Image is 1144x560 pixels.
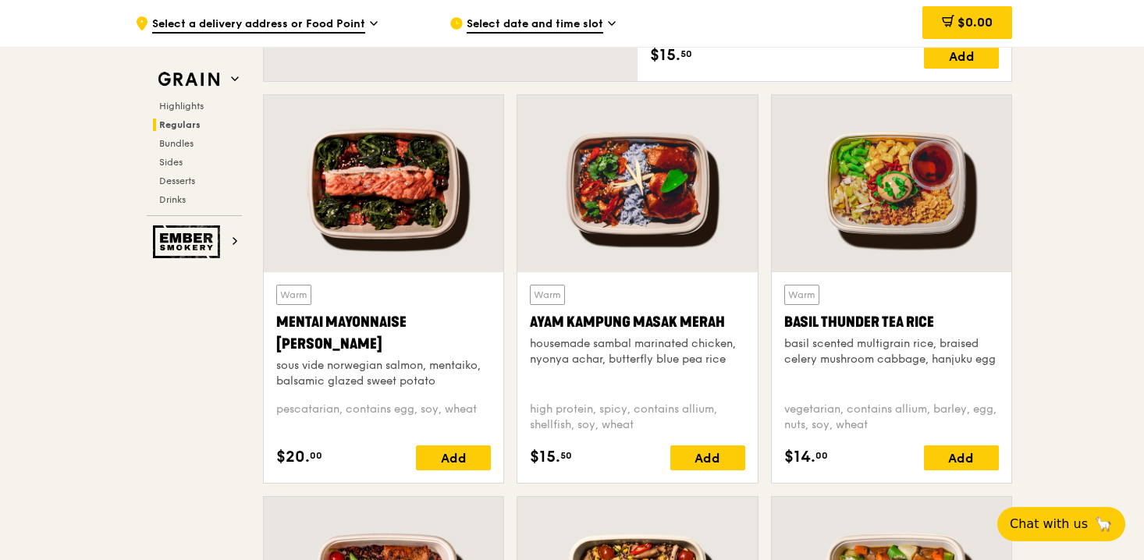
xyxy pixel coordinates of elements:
div: Ayam Kampung Masak Merah [530,311,744,333]
div: pescatarian, contains egg, soy, wheat [276,402,491,433]
div: Add [924,445,999,470]
span: Select date and time slot [467,16,603,34]
div: Warm [276,285,311,305]
span: Highlights [159,101,204,112]
div: Basil Thunder Tea Rice [784,311,999,333]
div: vegetarian, contains allium, barley, egg, nuts, soy, wheat [784,402,999,433]
span: Regulars [159,119,201,130]
span: Chat with us [1010,515,1088,533]
div: Warm [784,285,819,305]
span: 00 [310,449,322,462]
span: 🦙 [1094,515,1113,533]
div: Add [670,445,745,470]
img: Ember Smokery web logo [153,225,225,258]
span: 50 [560,449,572,462]
div: housemade sambal marinated chicken, nyonya achar, butterfly blue pea rice [530,336,744,367]
span: 00 [815,449,828,462]
span: $15. [530,445,560,469]
span: Bundles [159,138,194,149]
span: $15. [650,44,680,67]
span: $0.00 [957,15,993,30]
div: Warm [530,285,565,305]
div: basil scented multigrain rice, braised celery mushroom cabbage, hanjuku egg [784,336,999,367]
span: $20. [276,445,310,469]
span: 50 [680,48,692,60]
div: Add [416,445,491,470]
span: Sides [159,157,183,168]
div: sous vide norwegian salmon, mentaiko, balsamic glazed sweet potato [276,358,491,389]
span: Select a delivery address or Food Point [152,16,365,34]
div: Mentai Mayonnaise [PERSON_NAME] [276,311,491,355]
button: Chat with us🦙 [997,507,1125,541]
div: Add [924,44,999,69]
img: Grain web logo [153,66,225,94]
span: Drinks [159,194,186,205]
div: high protein, spicy, contains allium, shellfish, soy, wheat [530,402,744,433]
span: $14. [784,445,815,469]
span: Desserts [159,175,195,186]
